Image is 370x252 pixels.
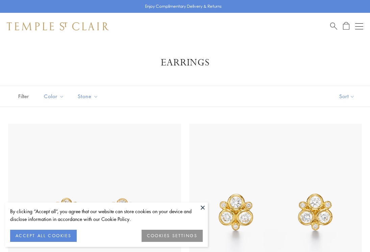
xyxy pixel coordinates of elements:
[336,220,363,245] iframe: Gorgias live chat messenger
[142,230,203,242] button: COOKIES SETTINGS
[10,207,203,223] div: By clicking “Accept all”, you agree that our website can store cookies on your device and disclos...
[330,22,337,30] a: Search
[145,3,222,10] p: Enjoy Complimentary Delivery & Returns
[355,22,363,30] button: Open navigation
[39,89,69,104] button: Color
[17,57,353,69] h1: Earrings
[10,230,77,242] button: ACCEPT ALL COOKIES
[41,92,69,101] span: Color
[74,92,103,101] span: Stone
[73,89,103,104] button: Stone
[343,22,349,30] a: Open Shopping Bag
[7,22,109,30] img: Temple St. Clair
[324,86,370,107] button: Show sort by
